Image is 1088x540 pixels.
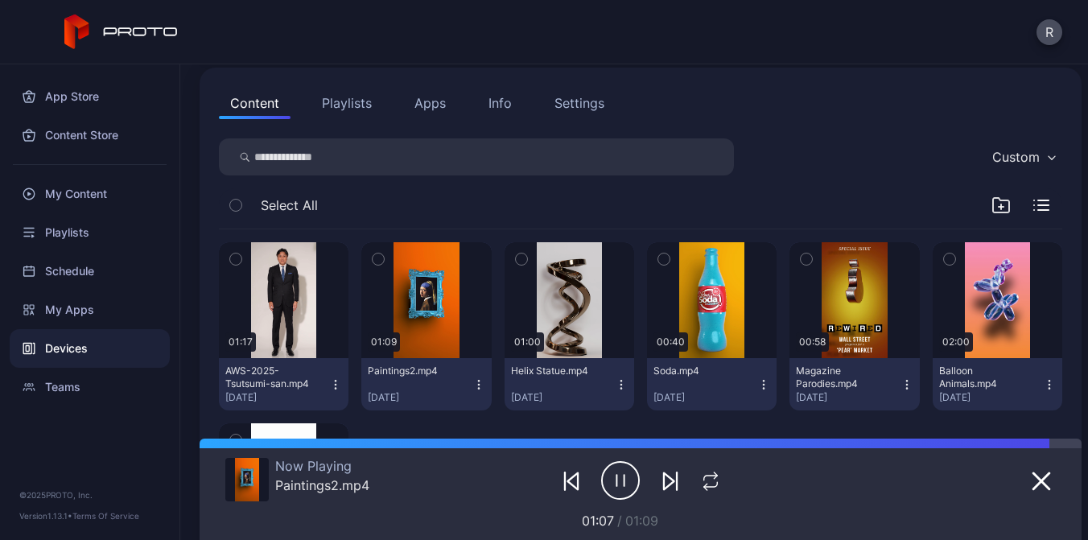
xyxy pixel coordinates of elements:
button: Magazine Parodies.mp4[DATE] [789,358,919,410]
div: Balloon Animals.mp4 [939,365,1028,390]
button: R [1036,19,1062,45]
div: © 2025 PROTO, Inc. [19,488,160,501]
span: 01:09 [625,513,658,529]
span: Version 1.13.1 • [19,511,72,521]
div: [DATE] [653,391,757,404]
button: Playlists [311,87,383,119]
button: Soda.mp4[DATE] [647,358,777,410]
div: Paintings2.mp4 [275,477,369,493]
a: My Apps [10,291,170,329]
div: Custom [992,149,1040,165]
div: Settings [554,93,604,113]
span: / [617,513,622,529]
button: Helix Statue.mp4[DATE] [505,358,634,410]
div: [DATE] [511,391,615,404]
div: Soda.mp4 [653,365,742,377]
div: Now Playing [275,458,369,474]
a: Content Store [10,116,170,155]
a: Terms Of Service [72,511,139,521]
a: My Content [10,175,170,213]
div: Paintings2.mp4 [368,365,456,377]
button: Apps [403,87,457,119]
div: Magazine Parodies.mp4 [796,365,884,390]
button: Settings [543,87,616,119]
div: [DATE] [368,391,472,404]
a: Devices [10,329,170,368]
span: 01:07 [582,513,614,529]
button: Info [477,87,523,119]
div: Info [488,93,512,113]
a: Playlists [10,213,170,252]
button: Custom [984,138,1062,175]
button: Balloon Animals.mp4[DATE] [933,358,1062,410]
a: Teams [10,368,170,406]
span: Select All [261,196,318,215]
button: Content [219,87,291,119]
div: Helix Statue.mp4 [511,365,600,377]
a: Schedule [10,252,170,291]
button: Paintings2.mp4[DATE] [361,358,491,410]
div: [DATE] [225,391,329,404]
div: AWS-2025-Tsutsumi-san.mp4 [225,365,314,390]
a: App Store [10,77,170,116]
div: [DATE] [939,391,1043,404]
div: [DATE] [796,391,900,404]
button: AWS-2025-Tsutsumi-san.mp4[DATE] [219,358,348,410]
